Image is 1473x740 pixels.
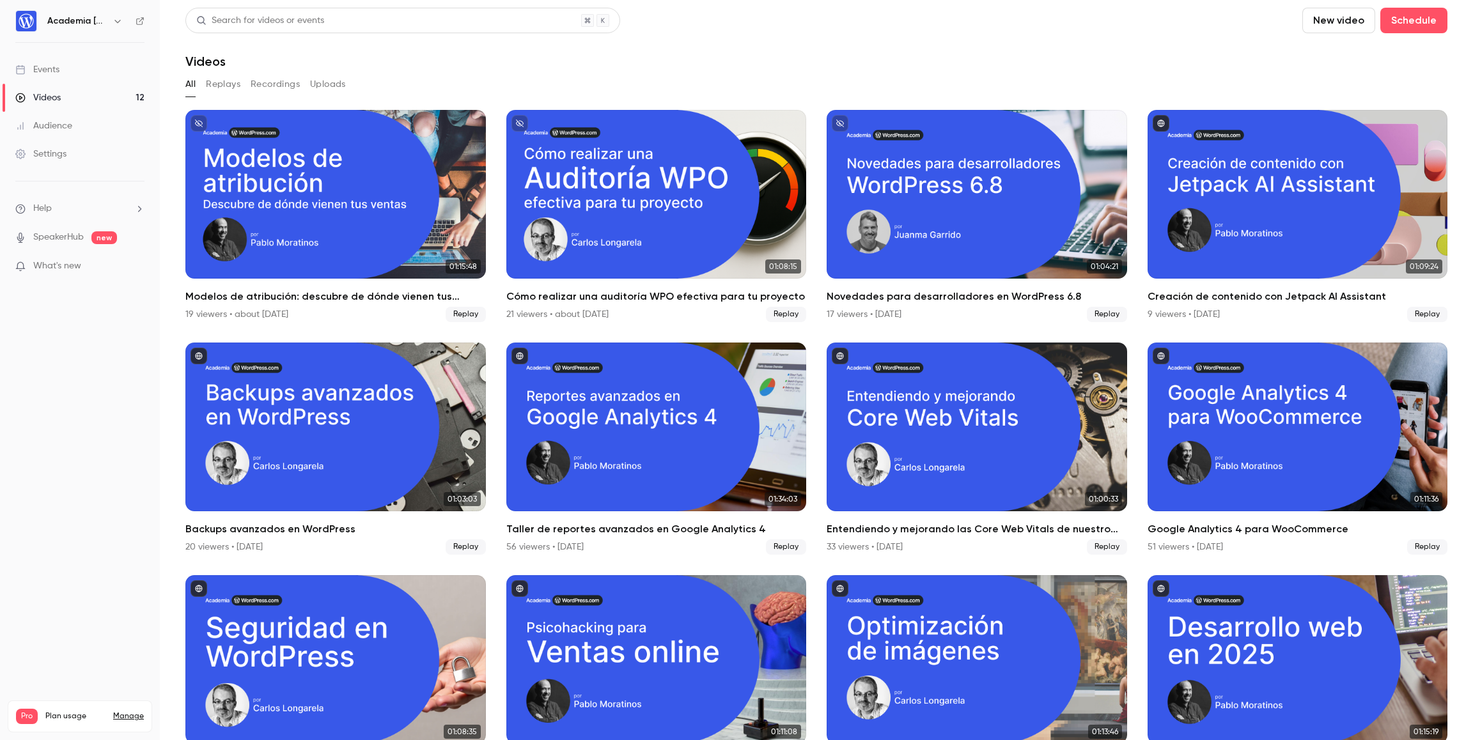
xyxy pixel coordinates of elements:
span: 01:34:03 [765,492,801,506]
span: Replay [1087,539,1127,555]
li: Backups avanzados en WordPress [185,343,486,555]
div: Events [15,63,59,76]
li: Cómo realizar una auditoría WPO efectiva para tu proyecto [506,110,807,322]
h2: Backups avanzados en WordPress [185,521,486,537]
span: 01:13:46 [1088,725,1122,739]
h2: Creación de contenido con Jetpack AI Assistant [1148,289,1448,304]
h2: Novedades para desarrolladores en WordPress 6.8 [827,289,1127,304]
span: new [91,231,117,244]
span: Replay [446,539,486,555]
div: 17 viewers • [DATE] [827,308,901,321]
a: Manage [113,711,144,721]
span: 01:08:15 [765,259,801,274]
li: Novedades para desarrolladores en WordPress 6.8 [827,110,1127,322]
button: published [511,580,528,597]
a: 01:11:36Google Analytics 4 para WooCommerce51 viewers • [DATE]Replay [1148,343,1448,555]
span: Replay [1087,307,1127,322]
button: published [511,348,528,364]
div: Search for videos or events [196,14,324,27]
div: 9 viewers • [DATE] [1148,308,1220,321]
h1: Videos [185,54,226,69]
button: published [1153,348,1169,364]
a: 01:04:21Novedades para desarrolladores en WordPress 6.817 viewers • [DATE]Replay [827,110,1127,322]
li: Modelos de atribución: descubre de dónde vienen tus ventas [185,110,486,322]
li: Google Analytics 4 para WooCommerce [1148,343,1448,555]
span: Replay [766,307,806,322]
div: 20 viewers • [DATE] [185,541,263,553]
span: 01:04:21 [1087,259,1122,274]
span: What's new [33,259,81,273]
span: Replay [446,307,486,322]
button: unpublished [832,115,848,132]
button: Schedule [1380,8,1447,33]
li: Entendiendo y mejorando las Core Web Vitals de nuestro WordPress [827,343,1127,555]
button: published [191,348,207,364]
img: Academia WordPress.com [16,11,36,31]
a: 01:34:03Taller de reportes avanzados en Google Analytics 456 viewers • [DATE]Replay [506,343,807,555]
div: Audience [15,119,72,132]
button: Uploads [310,74,346,95]
span: Replay [1407,539,1447,555]
span: 01:09:24 [1406,259,1442,274]
span: 01:15:19 [1410,725,1442,739]
span: 01:00:33 [1085,492,1122,506]
span: Plan usage [45,711,105,721]
button: New video [1302,8,1375,33]
button: Replays [206,74,240,95]
button: unpublished [511,115,528,132]
button: published [832,580,848,597]
div: 51 viewers • [DATE] [1148,541,1223,553]
h2: Entendiendo y mejorando las Core Web Vitals de nuestro WordPress [827,521,1127,537]
span: 01:11:08 [767,725,801,739]
a: SpeakerHub [33,231,84,244]
h2: Modelos de atribución: descubre de dónde vienen tus ventas [185,289,486,304]
button: published [1153,580,1169,597]
a: 01:09:24Creación de contenido con Jetpack AI Assistant9 viewers • [DATE]Replay [1148,110,1448,322]
iframe: Noticeable Trigger [129,261,144,272]
h2: Cómo realizar una auditoría WPO efectiva para tu proyecto [506,289,807,304]
button: All [185,74,196,95]
span: 01:03:03 [444,492,481,506]
div: 56 viewers • [DATE] [506,541,584,553]
div: Videos [15,91,61,104]
button: published [1153,115,1169,132]
span: 01:11:36 [1410,492,1442,506]
a: 01:00:33Entendiendo y mejorando las Core Web Vitals de nuestro WordPress33 viewers • [DATE]Replay [827,343,1127,555]
section: Videos [185,8,1447,732]
span: Help [33,202,52,215]
button: Recordings [251,74,300,95]
h2: Taller de reportes avanzados en Google Analytics 4 [506,521,807,537]
span: Replay [766,539,806,555]
span: 01:08:35 [444,725,481,739]
h2: Google Analytics 4 para WooCommerce [1148,521,1448,537]
div: 33 viewers • [DATE] [827,541,903,553]
div: Settings [15,148,66,160]
h6: Academia [DOMAIN_NAME] [47,15,107,27]
li: Taller de reportes avanzados en Google Analytics 4 [506,343,807,555]
a: 01:08:15Cómo realizar una auditoría WPO efectiva para tu proyecto21 viewers • about [DATE]Replay [506,110,807,322]
a: 01:03:03Backups avanzados en WordPress20 viewers • [DATE]Replay [185,343,486,555]
div: 19 viewers • about [DATE] [185,308,288,321]
a: 01:15:48Modelos de atribución: descubre de dónde vienen tus ventas19 viewers • about [DATE]Replay [185,110,486,322]
span: 01:15:48 [446,259,481,274]
button: unpublished [191,115,207,132]
li: Creación de contenido con Jetpack AI Assistant [1148,110,1448,322]
li: help-dropdown-opener [15,202,144,215]
button: published [832,348,848,364]
button: published [191,580,207,597]
span: Replay [1407,307,1447,322]
div: 21 viewers • about [DATE] [506,308,609,321]
span: Pro [16,709,38,724]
